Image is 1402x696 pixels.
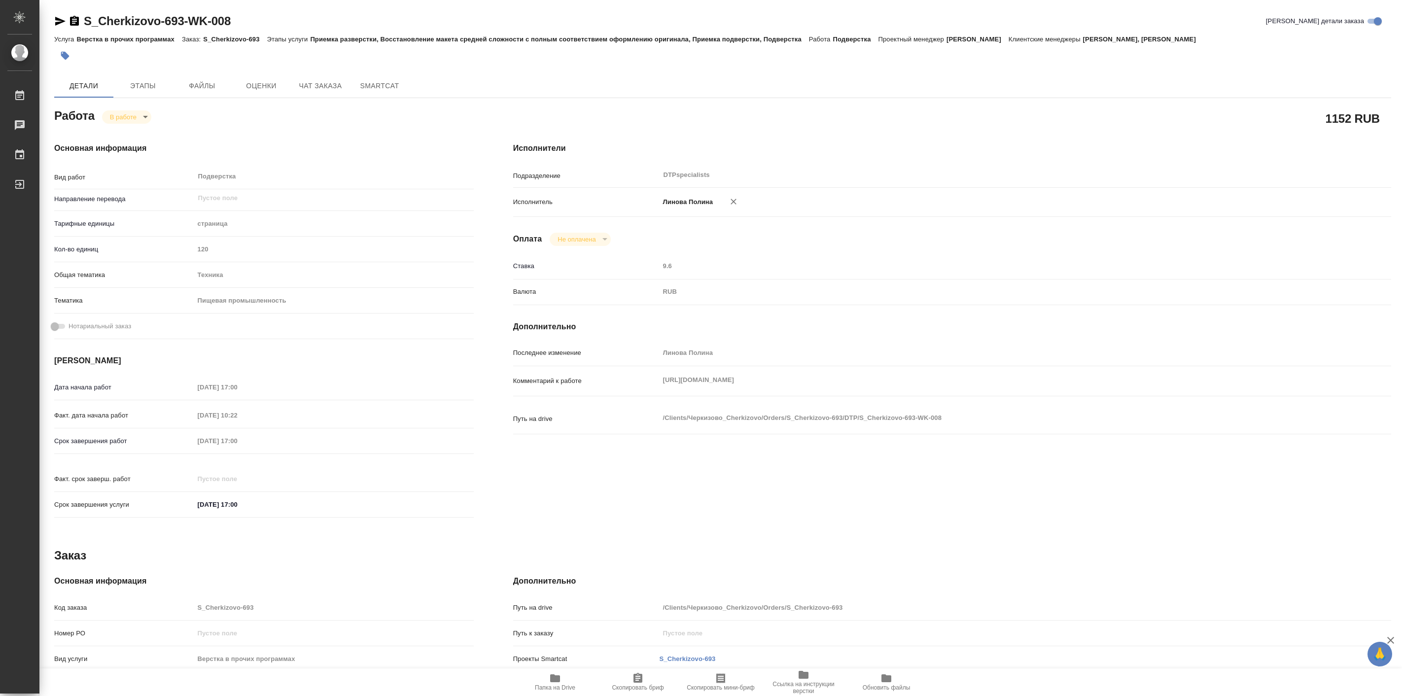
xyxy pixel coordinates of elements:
[54,654,194,664] p: Вид услуги
[878,35,946,43] p: Проектный менеджер
[54,194,194,204] p: Направление перевода
[76,35,182,43] p: Верстка в прочих программах
[54,106,95,124] h2: Работа
[550,233,610,246] div: В работе
[356,80,403,92] span: SmartCat
[513,171,660,181] p: Подразделение
[863,684,911,691] span: Обновить файлы
[197,192,451,204] input: Пустое поле
[54,436,194,446] p: Срок завершения работ
[762,668,845,696] button: Ссылка на инструкции верстки
[194,497,280,512] input: ✎ Введи что-нибудь
[60,80,107,92] span: Детали
[845,668,928,696] button: Обновить файлы
[768,681,839,695] span: Ссылка на инструкции верстки
[946,35,1009,43] p: [PERSON_NAME]
[513,376,660,386] p: Комментарий к работе
[54,575,474,587] h4: Основная информация
[194,215,474,232] div: страница
[555,235,598,244] button: Не оплачена
[194,242,474,256] input: Пустое поле
[54,628,194,638] p: Номер РО
[54,383,194,392] p: Дата начала работ
[194,292,474,309] div: Пищевая промышленность
[513,142,1391,154] h4: Исполнители
[119,80,167,92] span: Этапы
[723,191,744,212] button: Удалить исполнителя
[1009,35,1083,43] p: Клиентские менеджеры
[102,110,151,124] div: В работе
[513,287,660,297] p: Валюта
[660,197,713,207] p: Линова Полина
[660,346,1318,360] input: Пустое поле
[513,628,660,638] p: Путь к заказу
[84,14,231,28] a: S_Cherkizovo-693-WK-008
[54,173,194,182] p: Вид работ
[809,35,833,43] p: Работа
[513,603,660,613] p: Путь на drive
[660,372,1318,388] textarea: [URL][DOMAIN_NAME]
[194,380,280,394] input: Пустое поле
[194,652,474,666] input: Пустое поле
[1371,644,1388,664] span: 🙏
[238,80,285,92] span: Оценки
[54,355,474,367] h4: [PERSON_NAME]
[1266,16,1364,26] span: [PERSON_NAME] детали заказа
[1083,35,1203,43] p: [PERSON_NAME], [PERSON_NAME]
[54,35,76,43] p: Услуга
[194,626,474,640] input: Пустое поле
[1367,642,1392,666] button: 🙏
[679,668,762,696] button: Скопировать мини-бриф
[514,668,596,696] button: Папка на Drive
[54,15,66,27] button: Скопировать ссылку для ЯМессенджера
[596,668,679,696] button: Скопировать бриф
[107,113,140,121] button: В работе
[660,600,1318,615] input: Пустое поле
[687,684,754,691] span: Скопировать мини-бриф
[69,321,131,331] span: Нотариальный заказ
[54,244,194,254] p: Кол-во единиц
[513,654,660,664] p: Проекты Smartcat
[1326,110,1380,127] h2: 1152 RUB
[513,233,542,245] h4: Оплата
[660,283,1318,300] div: RUB
[513,197,660,207] p: Исполнитель
[194,472,280,486] input: Пустое поле
[513,261,660,271] p: Ставка
[513,575,1391,587] h4: Дополнительно
[178,80,226,92] span: Файлы
[535,684,575,691] span: Папка на Drive
[203,35,267,43] p: S_Cherkizovo-693
[54,45,76,67] button: Добавить тэг
[54,548,86,563] h2: Заказ
[54,474,194,484] p: Факт. срок заверш. работ
[612,684,664,691] span: Скопировать бриф
[194,600,474,615] input: Пустое поле
[54,219,194,229] p: Тарифные единицы
[660,655,716,662] a: S_Cherkizovo-693
[194,267,474,283] div: Техника
[513,321,1391,333] h4: Дополнительно
[267,35,311,43] p: Этапы услуги
[54,603,194,613] p: Код заказа
[54,270,194,280] p: Общая тематика
[310,35,808,43] p: Приемка разверстки, Восстановление макета средней сложности с полным соответствием оформлению ори...
[54,411,194,420] p: Факт. дата начала работ
[660,626,1318,640] input: Пустое поле
[54,500,194,510] p: Срок завершения услуги
[69,15,80,27] button: Скопировать ссылку
[833,35,878,43] p: Подверстка
[660,410,1318,426] textarea: /Clients/Черкизово_Cherkizovо/Orders/S_Cherkizovo-693/DTP/S_Cherkizovo-693-WK-008
[513,414,660,424] p: Путь на drive
[54,296,194,306] p: Тематика
[194,408,280,422] input: Пустое поле
[513,348,660,358] p: Последнее изменение
[54,142,474,154] h4: Основная информация
[182,35,203,43] p: Заказ:
[194,434,280,448] input: Пустое поле
[297,80,344,92] span: Чат заказа
[660,259,1318,273] input: Пустое поле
